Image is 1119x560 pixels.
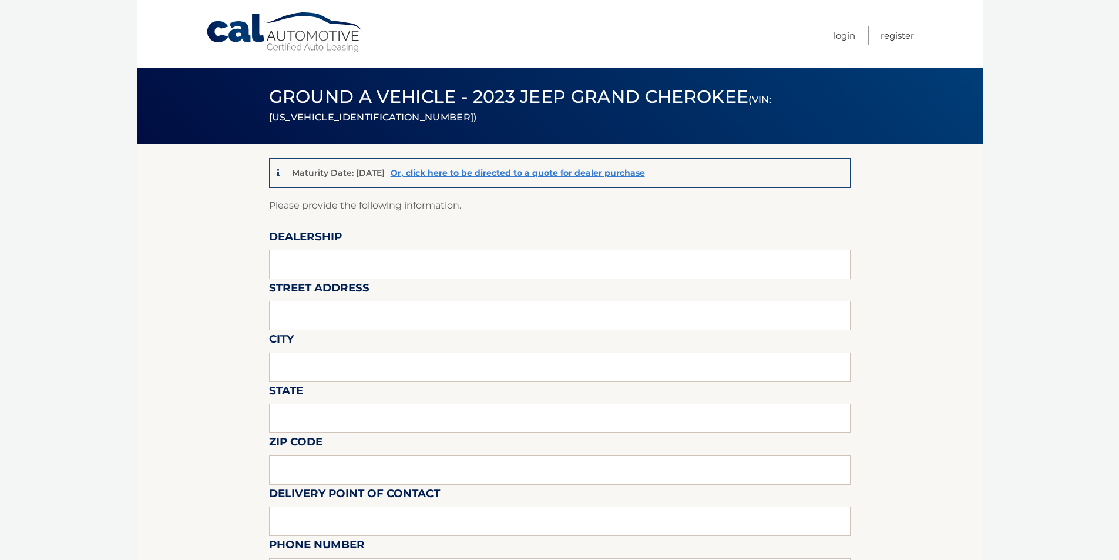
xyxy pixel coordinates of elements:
[881,26,914,45] a: Register
[269,485,440,507] label: Delivery Point of Contact
[269,86,772,125] span: Ground a Vehicle - 2023 Jeep Grand Cherokee
[391,167,645,178] a: Or, click here to be directed to a quote for dealer purchase
[269,536,365,558] label: Phone Number
[292,167,385,178] p: Maturity Date: [DATE]
[269,228,342,250] label: Dealership
[269,197,851,214] p: Please provide the following information.
[269,94,772,123] small: (VIN: [US_VEHICLE_IDENTIFICATION_NUMBER])
[269,433,322,455] label: Zip Code
[206,12,364,53] a: Cal Automotive
[269,382,303,404] label: State
[834,26,855,45] a: Login
[269,330,294,352] label: City
[269,279,369,301] label: Street Address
